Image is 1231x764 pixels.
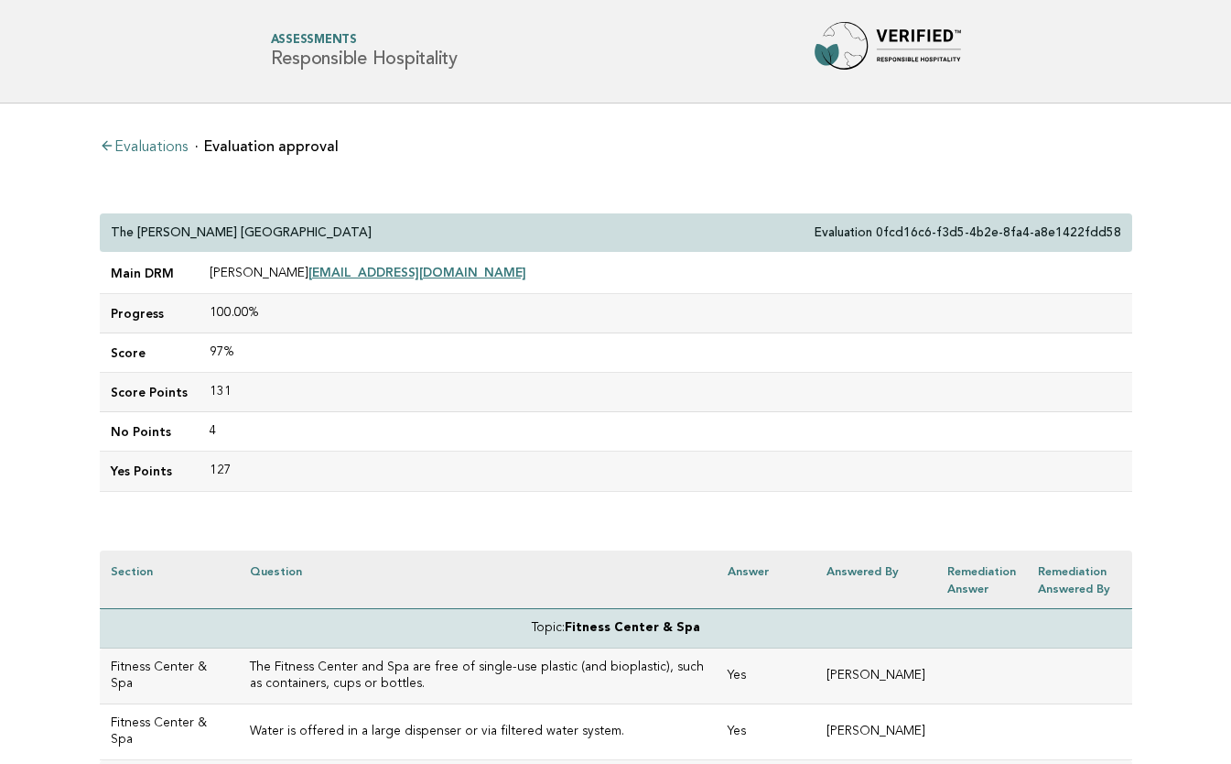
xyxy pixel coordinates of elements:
td: [PERSON_NAME] [815,704,936,760]
td: Main DRM [100,253,199,294]
th: Section [100,551,240,609]
td: Yes Points [100,452,199,491]
li: Evaluation approval [195,139,339,154]
td: Yes [717,704,815,760]
th: Answer [717,551,815,609]
th: Remediation Answer [936,551,1027,609]
td: 131 [199,373,1132,412]
td: Topic: [100,608,1132,648]
th: Question [239,551,717,609]
img: Forbes Travel Guide [815,22,961,81]
td: 97% [199,333,1132,373]
td: No Points [100,412,199,452]
td: Score [100,333,199,373]
p: The [PERSON_NAME] [GEOGRAPHIC_DATA] [111,224,372,241]
span: Assessments [271,35,458,47]
th: Answered by [815,551,936,609]
td: 100.00% [199,294,1132,333]
td: Fitness Center & Spa [100,649,240,704]
td: 4 [199,412,1132,452]
a: [EMAIL_ADDRESS][DOMAIN_NAME] [308,265,526,279]
th: Remediation Answered by [1027,551,1131,609]
td: Fitness Center & Spa [100,704,240,760]
h1: Responsible Hospitality [271,35,458,69]
td: [PERSON_NAME] [199,253,1132,294]
h3: Water is offered in a large dispenser or via filtered water system. [250,724,706,740]
td: 127 [199,452,1132,491]
a: Evaluations [100,140,188,155]
p: Evaluation 0fcd16c6-f3d5-4b2e-8fa4-a8e1422fdd58 [815,224,1121,241]
td: Progress [100,294,199,333]
strong: Fitness Center & Spa [565,622,700,634]
td: [PERSON_NAME] [815,649,936,704]
td: Score Points [100,373,199,412]
td: Yes [717,649,815,704]
h3: The Fitness Center and Spa are free of single-use plastic (and bioplastic), such as containers, c... [250,660,706,693]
